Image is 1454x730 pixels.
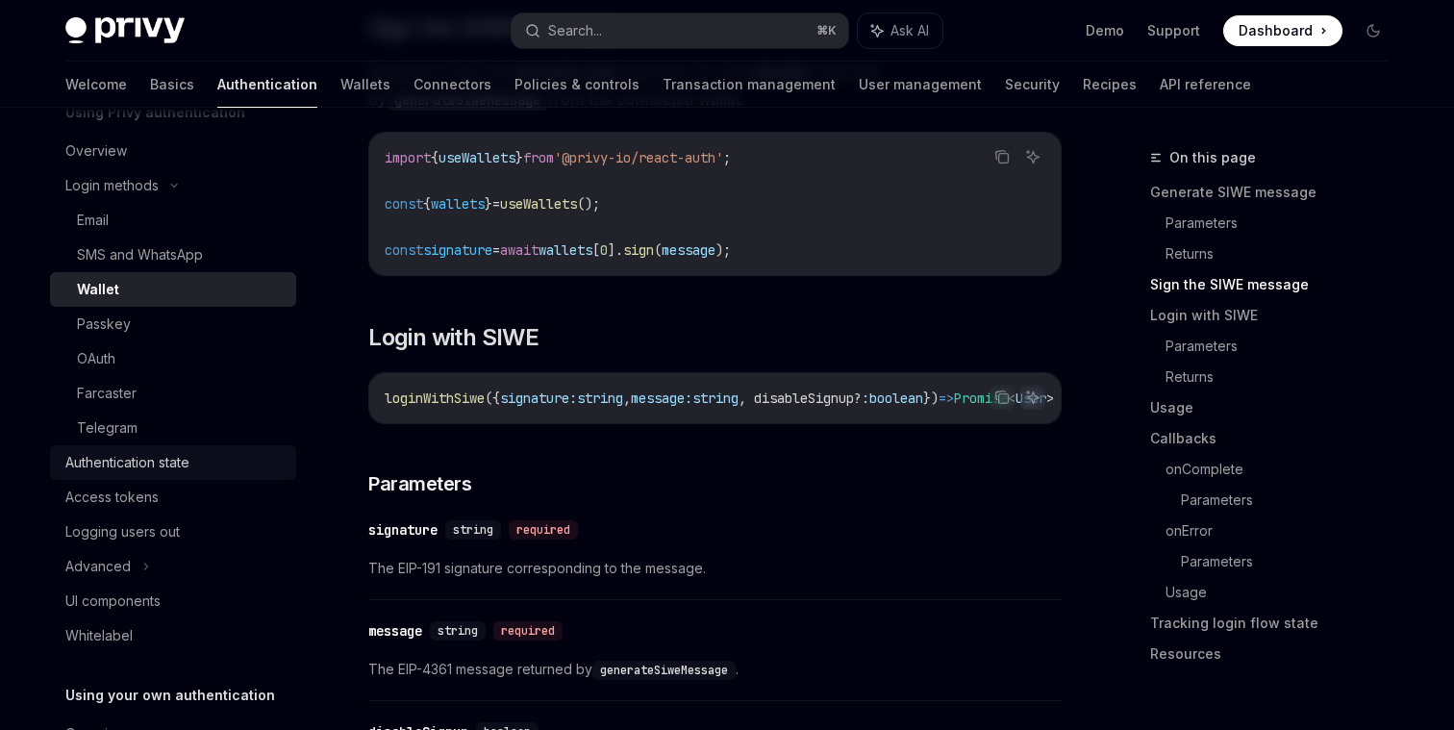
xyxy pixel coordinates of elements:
[1150,300,1404,331] a: Login with SIWE
[50,341,296,376] a: OAuth
[1150,269,1404,300] a: Sign the SIWE message
[385,241,423,259] span: const
[368,658,1062,681] span: The EIP-4361 message returned by .
[65,451,189,474] div: Authentication state
[50,618,296,653] a: Whitelabel
[439,149,515,166] span: useWallets
[368,621,422,641] div: message
[65,520,180,543] div: Logging users out
[1166,577,1404,608] a: Usage
[50,376,296,411] a: Farcaster
[1086,21,1124,40] a: Demo
[65,17,185,44] img: dark logo
[1150,423,1404,454] a: Callbacks
[485,195,492,213] span: }
[77,313,131,336] div: Passkey
[385,390,485,407] span: loginWithSiwe
[77,347,115,370] div: OAuth
[1005,62,1060,108] a: Security
[431,149,439,166] span: {
[150,62,194,108] a: Basics
[509,520,578,540] div: required
[608,241,623,259] span: ].
[577,390,623,407] span: string
[739,390,862,407] span: , disableSignup?
[514,62,639,108] a: Policies & controls
[50,515,296,549] a: Logging users out
[515,149,523,166] span: }
[368,470,471,497] span: Parameters
[890,21,929,40] span: Ask AI
[50,445,296,480] a: Authentication state
[485,390,500,407] span: ({
[77,416,138,440] div: Telegram
[65,62,127,108] a: Welcome
[1015,390,1046,407] span: User
[1166,239,1404,269] a: Returns
[654,241,662,259] span: (
[592,241,600,259] span: [
[869,390,923,407] span: boolean
[492,195,500,213] span: =
[600,241,608,259] span: 0
[217,62,317,108] a: Authentication
[65,139,127,163] div: Overview
[1169,146,1256,169] span: On this page
[1181,485,1404,516] a: Parameters
[715,241,731,259] span: );
[500,241,539,259] span: await
[340,62,390,108] a: Wallets
[1150,392,1404,423] a: Usage
[1358,15,1389,46] button: Toggle dark mode
[65,624,133,647] div: Whitelabel
[548,19,602,42] div: Search...
[862,390,869,407] span: :
[65,486,159,509] div: Access tokens
[623,390,631,407] span: ,
[623,241,654,259] span: sign
[1020,385,1045,410] button: Ask AI
[859,62,982,108] a: User management
[1160,62,1251,108] a: API reference
[50,272,296,307] a: Wallet
[50,238,296,272] a: SMS and WhatsApp
[493,621,563,641] div: required
[77,382,137,405] div: Farcaster
[385,149,431,166] span: import
[592,661,736,680] code: generateSiweMessage
[50,134,296,168] a: Overview
[1150,608,1404,639] a: Tracking login flow state
[438,623,478,639] span: string
[50,307,296,341] a: Passkey
[423,195,431,213] span: {
[368,520,438,540] div: signature
[500,195,577,213] span: useWallets
[923,390,939,407] span: })
[539,241,592,259] span: wallets
[368,557,1062,580] span: The EIP-191 signature corresponding to the message.
[1166,331,1404,362] a: Parameters
[1223,15,1342,46] a: Dashboard
[663,62,836,108] a: Transaction management
[385,195,423,213] span: const
[954,390,1008,407] span: Promise
[1181,546,1404,577] a: Parameters
[1166,516,1404,546] a: onError
[990,144,1015,169] button: Copy the contents from the code block
[858,13,942,48] button: Ask AI
[1046,390,1054,407] span: >
[77,278,119,301] div: Wallet
[50,480,296,515] a: Access tokens
[1166,362,1404,392] a: Returns
[77,209,109,232] div: Email
[431,195,485,213] span: wallets
[65,555,131,578] div: Advanced
[453,522,493,538] span: string
[1147,21,1200,40] a: Support
[65,174,159,197] div: Login methods
[65,684,275,707] h5: Using your own authentication
[523,149,554,166] span: from
[1239,21,1313,40] span: Dashboard
[50,584,296,618] a: UI components
[554,149,723,166] span: '@privy-io/react-auth'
